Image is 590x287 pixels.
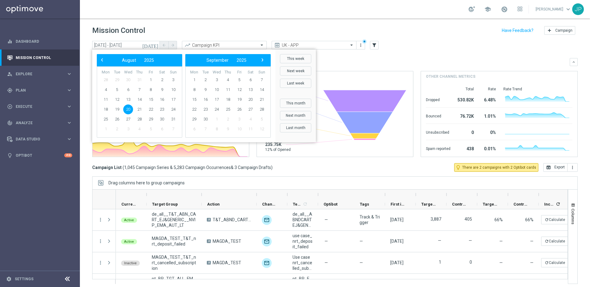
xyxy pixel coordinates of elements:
span: 26 [234,104,244,114]
span: 29 [146,114,156,124]
i: person_search [7,71,13,77]
button: more_vert [98,238,103,244]
span: use case_nrt_deposit_failed [293,233,313,250]
span: 18 [223,95,233,104]
button: more_vert [568,163,578,172]
div: 438 [458,143,474,153]
th: weekday [112,70,123,75]
ng-select: UK - APP [272,41,356,49]
span: Action [207,202,220,206]
span: Analyze [16,121,66,125]
span: 3 [123,124,133,134]
span: 22 [189,104,199,114]
div: Bounced [426,111,450,120]
span: Campaign [555,28,572,33]
th: weekday [145,70,156,75]
colored-tag: Active [121,217,137,223]
th: weekday [256,70,267,75]
span: 17 [212,95,222,104]
span: 3 [234,114,244,124]
label: — [438,238,441,243]
th: weekday [211,70,222,75]
span: 29 [189,114,199,124]
span: 25 [223,104,233,114]
th: weekday [123,70,134,75]
span: 23 [157,104,167,114]
span: 11 [246,124,255,134]
th: weekday [234,70,245,75]
span: Templates [293,202,302,206]
i: trending_up [184,42,191,48]
span: First in Range [391,202,405,206]
th: weekday [222,70,234,75]
span: 3 [168,75,178,85]
i: keyboard_arrow_right [66,104,72,109]
button: filter_alt [370,41,379,49]
a: Dashboard [16,33,72,49]
span: 27 [123,114,133,124]
button: This month [280,99,311,108]
div: 05 Aug 2025, Tuesday [390,260,403,265]
i: more_vert [570,165,575,170]
span: 6 [246,75,255,85]
span: 28 [257,104,267,114]
div: 76.72K [458,111,474,120]
button: more_vert [98,260,103,265]
span: 2 [201,75,210,85]
span: 2 [157,75,167,85]
span: Drag columns here to group campaigns [108,180,185,185]
i: keyboard_arrow_right [66,87,72,93]
div: 12 Aug 2025, Tuesday [390,238,403,244]
button: September [203,56,233,64]
i: play_circle_outline [7,104,13,109]
button: more_vert [358,41,364,49]
span: 25 [101,114,111,124]
span: September [206,58,229,63]
button: person_search Explore keyboard_arrow_right [7,72,73,77]
span: 12 [234,85,244,95]
span: 12 [112,95,122,104]
colored-tag: Inactive [121,260,140,266]
div: Data Studio keyboard_arrow_right [7,137,73,142]
label: 1 [439,259,441,265]
div: gps_fixed Plan keyboard_arrow_right [7,88,73,93]
button: track_changes Analyze keyboard_arrow_right [7,120,73,125]
span: 15 [189,95,199,104]
span: & [231,165,234,170]
span: 19 [112,104,122,114]
button: [DATE] [141,41,160,50]
span: Optibot [324,202,337,206]
th: weekday [156,70,168,75]
span: 31 [135,75,144,85]
i: lightbulb_outline [455,165,461,170]
span: August [122,58,136,63]
span: de_all__ABNDCARTEJ&GEN__NVIP_EMA_T&T_MIX [293,211,313,228]
span: 8 [146,85,156,95]
label: 405 [465,216,472,222]
span: 30 [201,114,210,124]
div: 6.48% [481,94,496,104]
span: Active [124,218,134,222]
ng-select: Campaign KPI [182,41,267,49]
div: Dropped [426,94,450,104]
label: — [469,238,472,243]
multiple-options-button: Export to CSV [543,165,578,170]
span: ‹ [98,56,106,64]
span: 2025 [144,58,154,63]
span: — [324,217,328,222]
span: 6 [189,124,199,134]
span: 30 [157,114,167,124]
span: 9 [201,85,210,95]
div: Total [458,87,474,92]
span: 3 [212,75,222,85]
span: A [207,261,211,265]
button: open_in_browser Export [543,163,568,172]
i: keyboard_arrow_right [66,136,72,142]
a: [PERSON_NAME]keyboard_arrow_down [535,5,572,14]
div: There are unsaved changes [362,39,367,44]
span: 14 [257,85,267,95]
button: lightbulb Optibot +10 [7,153,73,158]
h1: Mission Control [92,26,145,35]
